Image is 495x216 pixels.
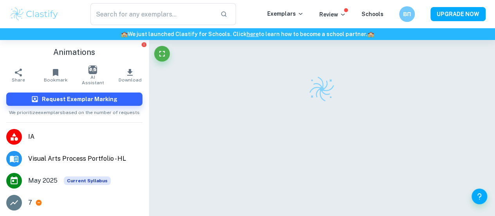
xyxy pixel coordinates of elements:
button: ВП [399,6,415,22]
button: Fullscreen [154,46,170,62]
span: Current Syllabus [64,176,111,185]
span: 🏫 [367,31,374,37]
button: UPGRADE NOW [430,7,486,21]
h6: Request Exemplar Marking [42,95,117,103]
span: Visual Arts Process Portfolio - HL [28,154,142,163]
button: AI Assistant [74,64,112,86]
span: Download [119,77,142,83]
h6: ВП [403,10,412,18]
p: Exemplars [267,9,304,18]
a: Schools [362,11,383,17]
input: Search for any exemplars... [90,3,214,25]
h6: We just launched Clastify for Schools. Click to learn how to become a school partner. [2,30,493,38]
span: We prioritize exemplars based on the number of requests [9,106,140,116]
h1: Animations [6,46,142,58]
button: Request Exemplar Marking [6,93,142,106]
button: Bookmark [37,64,74,86]
p: 7 [28,198,32,207]
button: Report issue [141,42,147,47]
img: AI Assistant [88,65,97,74]
button: Help and Feedback [472,189,487,204]
button: Download [112,64,149,86]
div: This exemplar is based on the current syllabus. Feel free to refer to it for inspiration/ideas wh... [64,176,111,185]
img: Clastify logo [9,6,59,22]
span: Bookmark [44,77,68,83]
p: Review [319,10,346,19]
span: IA [28,132,142,142]
span: Share [12,77,25,83]
span: May 2025 [28,176,58,185]
img: Clastify logo [308,75,335,103]
span: 🏫 [121,31,128,37]
span: AI Assistant [79,74,107,85]
a: here [247,31,259,37]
